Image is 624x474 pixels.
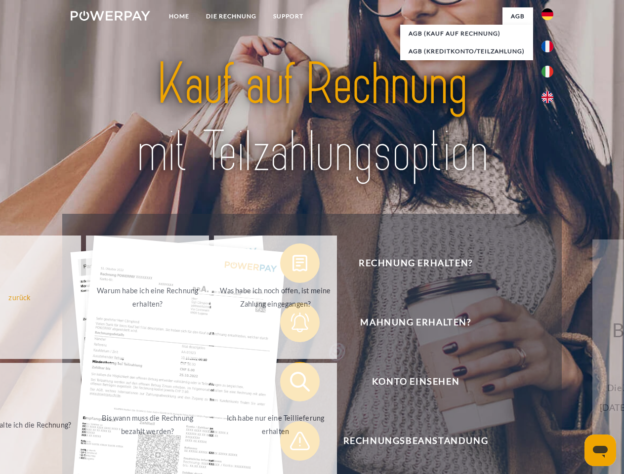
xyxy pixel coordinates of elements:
[71,11,150,21] img: logo-powerpay-white.svg
[541,8,553,20] img: de
[220,284,331,311] div: Was habe ich noch offen, ist meine Zahlung eingegangen?
[92,411,203,438] div: Bis wann muss die Rechnung bezahlt werden?
[220,411,331,438] div: Ich habe nur eine Teillieferung erhalten
[92,284,203,311] div: Warum habe ich eine Rechnung erhalten?
[280,362,537,401] button: Konto einsehen
[294,421,537,461] span: Rechnungsbeanstandung
[198,7,265,25] a: DIE RECHNUNG
[541,66,553,78] img: it
[541,40,553,52] img: fr
[584,434,616,466] iframe: Schaltfläche zum Öffnen des Messaging-Fensters
[541,91,553,103] img: en
[265,7,312,25] a: SUPPORT
[400,25,533,42] a: AGB (Kauf auf Rechnung)
[94,47,530,189] img: title-powerpay_de.svg
[161,7,198,25] a: Home
[214,236,337,359] a: Was habe ich noch offen, ist meine Zahlung eingegangen?
[502,7,533,25] a: agb
[400,42,533,60] a: AGB (Kreditkonto/Teilzahlung)
[280,421,537,461] button: Rechnungsbeanstandung
[294,362,537,401] span: Konto einsehen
